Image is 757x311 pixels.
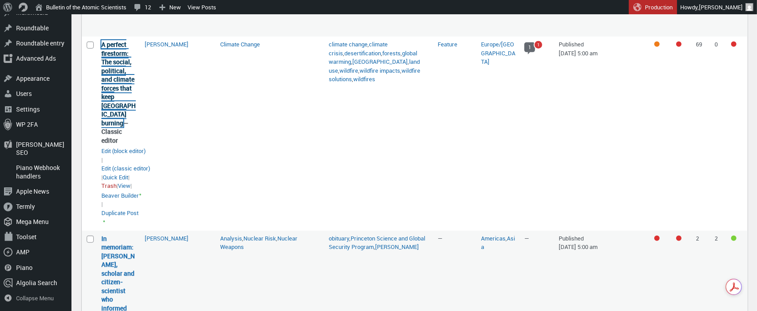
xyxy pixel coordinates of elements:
[676,41,682,47] div: Needs improvement
[710,37,729,230] td: 0
[537,42,540,48] span: 1
[118,182,132,190] span: |
[654,236,660,241] div: Focus keyphrase not set
[101,164,150,181] span: |
[103,216,105,227] span: •
[354,75,376,83] a: wildfires
[145,234,188,242] a: [PERSON_NAME]
[731,41,736,47] div: Needs improvement
[101,40,136,127] a: “A perfect firestorm: The social, political, and climate forces that keep Athens burning” (Edit)
[481,40,515,66] a: Europe/[GEOGRAPHIC_DATA]
[101,182,117,191] a: Move “A perfect firestorm: The social, political, and climate forces that keep Athens burning” to...
[101,147,146,156] a: Edit “A perfect firestorm: The social, political, and climate forces that keep Athens burning” in...
[329,234,350,242] a: obituary
[481,234,506,242] a: Americas
[101,182,118,190] span: |
[329,40,368,48] a: climate change
[329,49,418,66] a: global warming
[676,236,682,241] div: Needs improvement
[524,42,535,54] a: 1 approved comment
[329,58,420,75] a: land use
[220,234,242,242] a: Analysis
[220,234,297,251] a: Nuclear Weapons
[243,234,276,242] a: Nuclear Risk
[481,234,515,251] a: Asia
[101,209,138,218] a: Duplicate Post
[101,147,146,164] span: |
[376,243,419,251] a: [PERSON_NAME]
[345,49,381,57] a: desertification
[329,40,388,57] a: climate crisis
[438,40,457,48] a: Feature
[101,191,142,200] a: Beaver Builder•
[524,42,535,52] span: 1
[139,189,142,200] span: •
[101,127,122,145] span: Classic editor
[101,191,142,208] span: |
[145,40,188,48] a: [PERSON_NAME]
[329,234,426,251] a: Princeton Science and Global Security Program
[103,173,130,181] span: |
[438,234,443,242] span: —
[731,236,736,241] div: Good
[360,66,401,75] a: wildfire impacts
[353,58,408,66] a: [GEOGRAPHIC_DATA]
[118,182,130,191] a: View “A perfect firestorm: The social, political, and climate forces that keep Athens burning”
[340,66,359,75] a: wildfire
[554,37,648,230] td: Published [DATE] 5:00 am
[329,66,421,83] a: wildfire solutions
[101,164,150,173] a: Edit “A perfect firestorm: The social, political, and climate forces that keep Athens burning” in...
[103,173,128,181] button: Quick edit “A perfect firestorm: The social, political, and climate forces that keep Athens burni...
[325,37,434,230] td: , , , , , , , , , ,
[220,40,260,48] a: Climate Change
[699,3,743,11] span: [PERSON_NAME]
[101,40,136,145] strong: —
[691,37,710,230] td: 69
[654,41,660,47] div: OK
[524,234,529,242] span: —
[383,49,401,57] a: forests
[534,40,543,50] a: 1 pending comment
